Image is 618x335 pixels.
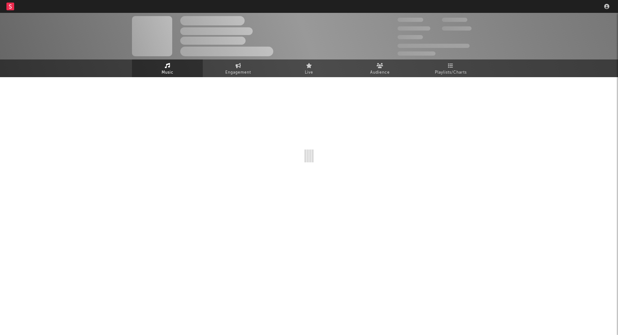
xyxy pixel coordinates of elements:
a: Playlists/Charts [415,59,486,77]
span: 100.000 [442,18,467,22]
span: Audience [370,69,390,77]
span: 50.000.000 [398,26,430,31]
a: Live [274,59,344,77]
span: 300.000 [398,18,423,22]
a: Music [132,59,203,77]
a: Engagement [203,59,274,77]
span: Live [305,69,313,77]
a: Audience [344,59,415,77]
span: 50.000.000 Monthly Listeners [398,44,470,48]
span: 100.000 [398,35,423,39]
span: Playlists/Charts [435,69,467,77]
span: Engagement [225,69,251,77]
span: 1.000.000 [442,26,472,31]
span: Jump Score: 85.0 [398,51,435,56]
span: Music [162,69,173,77]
